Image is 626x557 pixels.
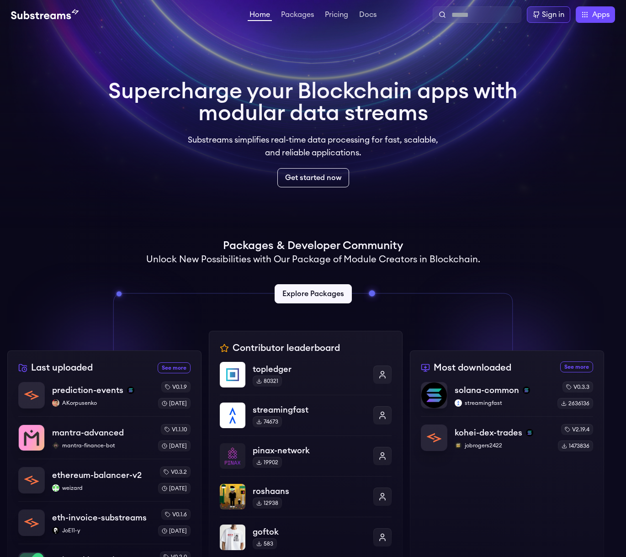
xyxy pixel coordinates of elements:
img: roshaans [220,484,245,509]
p: ethereum-balancer-v2 [52,469,142,482]
div: [DATE] [158,525,191,536]
img: kohei-dex-trades [421,425,447,451]
p: solana-common [455,384,519,397]
a: pinax-networkpinax-network19902 [220,435,392,476]
img: ethereum-balancer-v2 [19,467,44,493]
img: jobrogers2422 [455,442,462,449]
a: mantra-advancedmantra-advancedmantra-finance-botmantra-finance-botv1.1.10[DATE] [18,416,191,459]
h2: Unlock New Possibilities with Our Package of Module Creators in Blockchain. [146,253,480,266]
img: Substream's logo [11,9,79,20]
img: solana [523,387,530,394]
p: topledger [253,363,366,376]
a: eth-invoice-substreamseth-invoice-substreamsJoE11-yJoE11-yv0.1.6[DATE] [18,501,191,544]
img: JoE11-y [52,527,59,534]
a: Get started now [277,168,349,187]
p: weizard [52,484,151,492]
p: prediction-events [52,384,123,397]
a: solana-commonsolana-commonsolanastreamingfaststreamingfastv0.3.32636136 [421,382,593,416]
a: Explore Packages [275,284,352,303]
img: pinax-network [220,443,245,469]
p: streamingfast [253,403,366,416]
div: v0.1.6 [161,509,191,520]
img: weizard [52,484,59,492]
p: mantra-advanced [52,426,124,439]
p: Substreams simplifies real-time data processing for fast, scalable, and reliable applications. [181,133,445,159]
h1: Packages & Developer Community [223,239,403,253]
a: Docs [357,11,378,20]
img: mantra-finance-bot [52,442,59,449]
div: v0.1.9 [161,382,191,393]
img: solana [526,429,533,436]
div: v2.19.4 [561,424,593,435]
p: mantra-finance-bot [52,442,151,449]
h1: Supercharge your Blockchain apps with modular data streams [108,80,518,124]
a: See more most downloaded packages [560,361,593,372]
a: Pricing [323,11,350,20]
a: roshaansroshaans12938 [220,476,392,517]
a: topledgertopledger80321 [220,362,392,395]
div: 2636136 [557,398,593,409]
div: 12938 [253,498,282,509]
a: Packages [279,11,316,20]
img: streamingfast [455,399,462,407]
img: solana-common [421,382,447,408]
p: kohei-dex-trades [455,426,522,439]
div: v1.1.10 [161,424,191,435]
p: eth-invoice-substreams [52,511,147,524]
div: [DATE] [158,483,191,494]
img: solana [127,387,134,394]
div: v0.3.3 [562,382,593,393]
p: jobrogers2422 [455,442,551,449]
img: AKorpusenko [52,399,59,407]
a: streamingfaststreamingfast74673 [220,395,392,435]
a: prediction-eventsprediction-eventssolanaAKorpusenkoAKorpusenkov0.1.9[DATE] [18,382,191,416]
p: AKorpusenko [52,399,151,407]
a: ethereum-balancer-v2ethereum-balancer-v2weizardweizardv0.3.2[DATE] [18,459,191,501]
div: 80321 [253,376,282,387]
span: Apps [592,9,610,20]
p: streamingfast [455,399,550,407]
div: v0.3.2 [160,467,191,477]
p: pinax-network [253,444,366,457]
div: 74673 [253,416,282,427]
a: kohei-dex-tradeskohei-dex-tradessolanajobrogers2422jobrogers2422v2.19.41473836 [421,416,593,451]
div: [DATE] [158,440,191,451]
img: mantra-advanced [19,425,44,451]
img: eth-invoice-substreams [19,510,44,536]
a: Sign in [527,6,570,23]
img: topledger [220,362,245,387]
a: Home [248,11,272,21]
div: 1473836 [558,440,593,451]
a: See more recently uploaded packages [158,362,191,373]
p: goftok [253,525,366,538]
img: prediction-events [19,382,44,408]
img: streamingfast [220,403,245,428]
p: roshaans [253,485,366,498]
div: 19902 [253,457,282,468]
div: 583 [253,538,277,549]
p: JoE11-y [52,527,151,534]
div: Sign in [542,9,564,20]
img: goftok [220,525,245,550]
div: [DATE] [158,398,191,409]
